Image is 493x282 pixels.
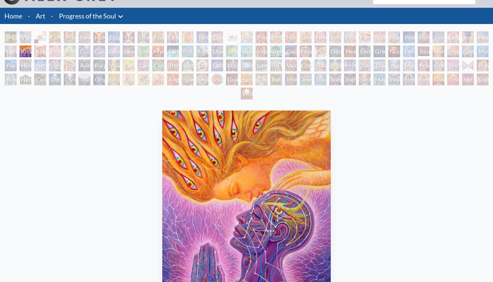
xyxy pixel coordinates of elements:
div: Spirit Animates the Flesh [447,60,459,71]
div: Lightweaver [5,45,17,57]
div: Vajra Guru [285,60,297,71]
div: Tantra [197,31,208,43]
div: Dalai Lama [315,60,326,71]
div: Wonder [403,31,415,43]
div: Newborn [241,31,253,43]
div: Visionary Origin of Language [20,31,31,43]
div: Pregnancy [256,31,267,43]
div: Love Circuit [300,31,312,43]
div: Zena Lotus [329,31,341,43]
div: Dying [64,74,76,85]
div: [DEMOGRAPHIC_DATA] Embryo [226,31,238,43]
div: Power to the Peaceful [418,60,430,71]
div: Seraphic Transport Docking on the Third Eye [108,74,120,85]
div: Contemplation [49,31,61,43]
div: Copulating [211,31,223,43]
div: Mayan Being [374,74,385,85]
div: Sunyata [241,74,253,85]
div: The Soul Finds It's Way [49,74,61,85]
div: Jewel Being [300,74,312,85]
div: Holy Fire [433,45,444,57]
div: Cannabacchus [152,60,164,71]
div: New Family [315,31,326,43]
div: Laughing Man [447,31,459,43]
div: Networks [34,60,46,71]
div: Fractal Eyes [123,74,135,85]
div: Lilacs [211,45,223,57]
div: Eco-Atlas [403,45,415,57]
div: Steeplehead 1 [403,74,415,85]
div: Mudra [403,60,415,71]
div: Insomnia [315,45,326,57]
li: · [25,8,33,24]
div: Emerald Grail [138,45,149,57]
div: Human Geometry [20,60,31,71]
div: Vajra Being [344,74,356,85]
div: Spectral Lotus [182,74,194,85]
div: Diamond Being [315,74,326,85]
div: Lightworker [49,60,61,71]
div: Liberation Through Seeing [256,60,267,71]
div: Theologue [374,60,385,71]
div: Glimpsing the Empyrean [462,45,474,57]
div: Vision Tree [108,60,120,71]
div: Family [359,31,371,43]
div: Kiss of the [MEDICAL_DATA] [20,45,31,57]
div: Humming Bird [241,45,253,57]
div: Ayahuasca Visitation [79,60,90,71]
div: Nursing [285,31,297,43]
div: Cosmic Artist [93,45,105,57]
div: Secret Writing Being [359,74,371,85]
div: Embracing [182,31,194,43]
div: Kissing [152,31,164,43]
div: Vision [PERSON_NAME] [211,74,223,85]
div: Ocean of Love Bliss [167,31,179,43]
div: Body/Mind as a Vibratory Field of Energy [182,60,194,71]
div: Guardian of Infinite Vision [226,74,238,85]
div: Fear [300,45,312,57]
div: Metamorphosis [197,45,208,57]
div: New Man New Woman [79,31,90,43]
div: Godself [477,74,489,85]
div: Angel Skin [167,74,179,85]
div: Cosmic Lovers [108,45,120,57]
div: Third Eye Tears of Joy [167,60,179,71]
div: Cannabis Mudra [123,60,135,71]
div: Healing [477,31,489,43]
div: Hands that See [462,60,474,71]
div: Cosmic Elf [256,74,267,85]
div: Mysteriosa 2 [152,45,164,57]
div: Vision Crystal [197,74,208,85]
div: Eclipse [108,31,120,43]
div: Nuclear Crucifixion [388,45,400,57]
div: Cosmic Creativity [79,45,90,57]
div: Promise [344,31,356,43]
div: Breathing [462,31,474,43]
div: Vajra Horse [256,45,267,57]
div: Collective Vision [211,60,223,71]
div: Net of Being [462,74,474,85]
div: Psychomicrograph of a Fractal Paisley Cherub Feather Tip [152,74,164,85]
li: · [48,8,56,24]
div: Nature of Mind [20,74,31,85]
div: The Seer [359,60,371,71]
div: Journey of the Wounded Healer [418,45,430,57]
div: Yogi & the Möbius Sphere [388,60,400,71]
div: Prostration [447,45,459,57]
div: Firewalking [433,60,444,71]
div: Empowerment [49,45,61,57]
div: Tree & Person [270,45,282,57]
div: Cosmic [DEMOGRAPHIC_DATA] [300,60,312,71]
div: Praying [64,31,76,43]
div: Body, Mind, Spirit [34,31,46,43]
div: Original Face [93,74,105,85]
div: Song of Vajra Being [329,74,341,85]
div: Planetary Prayers [5,60,17,71]
div: White Light [241,88,253,99]
div: Purging [93,60,105,71]
div: Oversoul [433,74,444,85]
div: Caring [34,74,46,85]
div: Blessing Hand [5,74,17,85]
div: Transfiguration [79,74,90,85]
div: Monochord [477,45,489,57]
